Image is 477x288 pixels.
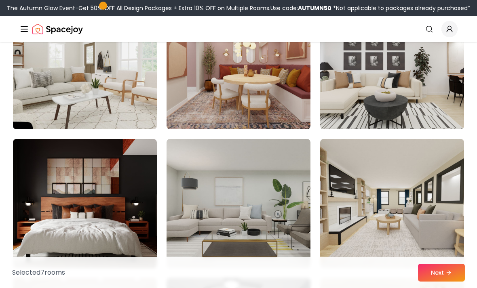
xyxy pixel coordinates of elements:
[320,139,464,268] img: Room room-30
[19,16,458,42] nav: Global
[13,139,157,268] img: Room room-28
[7,4,471,12] div: The Autumn Glow Event-Get 50% OFF All Design Packages + Extra 10% OFF on Multiple Rooms.
[331,4,471,12] span: *Not applicable to packages already purchased*
[167,139,310,268] img: Room room-29
[270,4,331,12] span: Use code:
[32,21,83,37] a: Spacejoy
[418,264,465,282] button: Next
[12,268,65,277] p: Selected 7 room s
[298,4,331,12] b: AUTUMN50
[32,21,83,37] img: Spacejoy Logo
